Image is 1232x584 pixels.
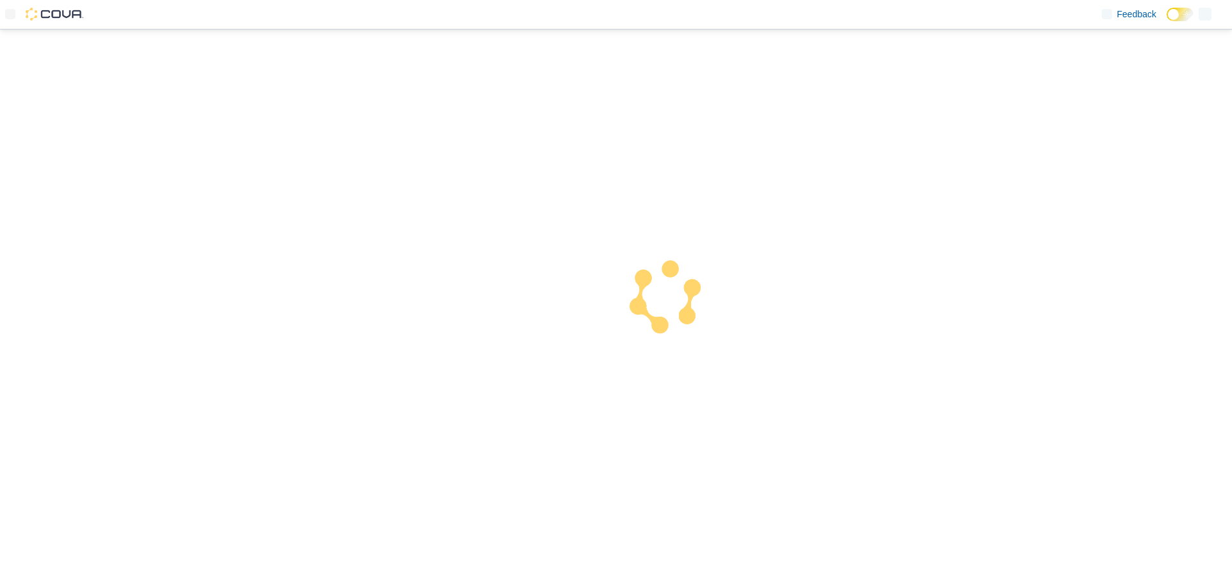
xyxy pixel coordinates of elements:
[1167,8,1193,21] input: Dark Mode
[1117,8,1156,21] span: Feedback
[1167,21,1167,22] span: Dark Mode
[616,251,712,347] img: cova-loader
[26,8,83,21] img: Cova
[1097,1,1161,27] a: Feedback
